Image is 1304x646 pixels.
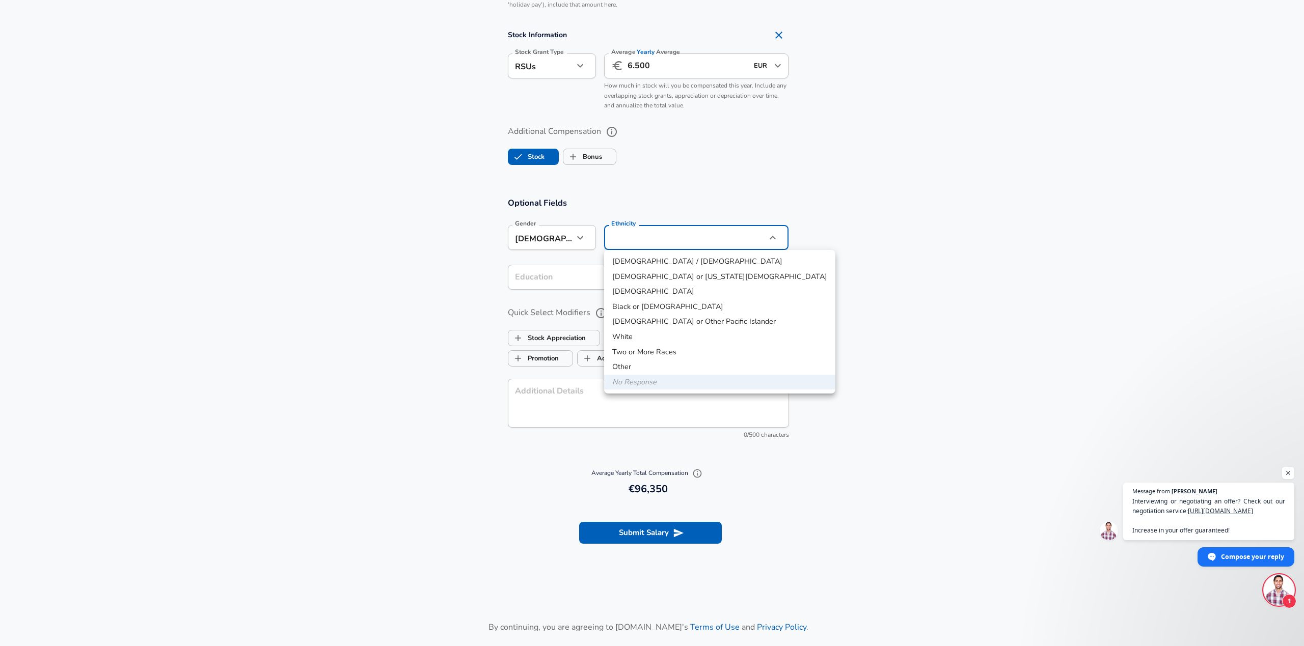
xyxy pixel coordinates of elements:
li: Other [604,359,835,375]
li: [DEMOGRAPHIC_DATA] or [US_STATE][DEMOGRAPHIC_DATA] [604,269,835,285]
span: Compose your reply [1221,548,1284,566]
li: White [604,329,835,345]
li: [DEMOGRAPHIC_DATA] [604,284,835,299]
span: [PERSON_NAME] [1172,488,1217,494]
li: [DEMOGRAPHIC_DATA] / [DEMOGRAPHIC_DATA] [604,254,835,269]
div: Open chat [1264,575,1294,605]
span: Message from [1132,488,1170,494]
li: Black or [DEMOGRAPHIC_DATA] [604,299,835,315]
li: No Response [604,375,835,390]
span: Interviewing or negotiating an offer? Check out our negotiation service: Increase in your offer g... [1132,496,1285,535]
li: [DEMOGRAPHIC_DATA] or Other Pacific Islander [604,314,835,329]
li: Two or More Races [604,345,835,360]
span: 1 [1282,594,1296,608]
